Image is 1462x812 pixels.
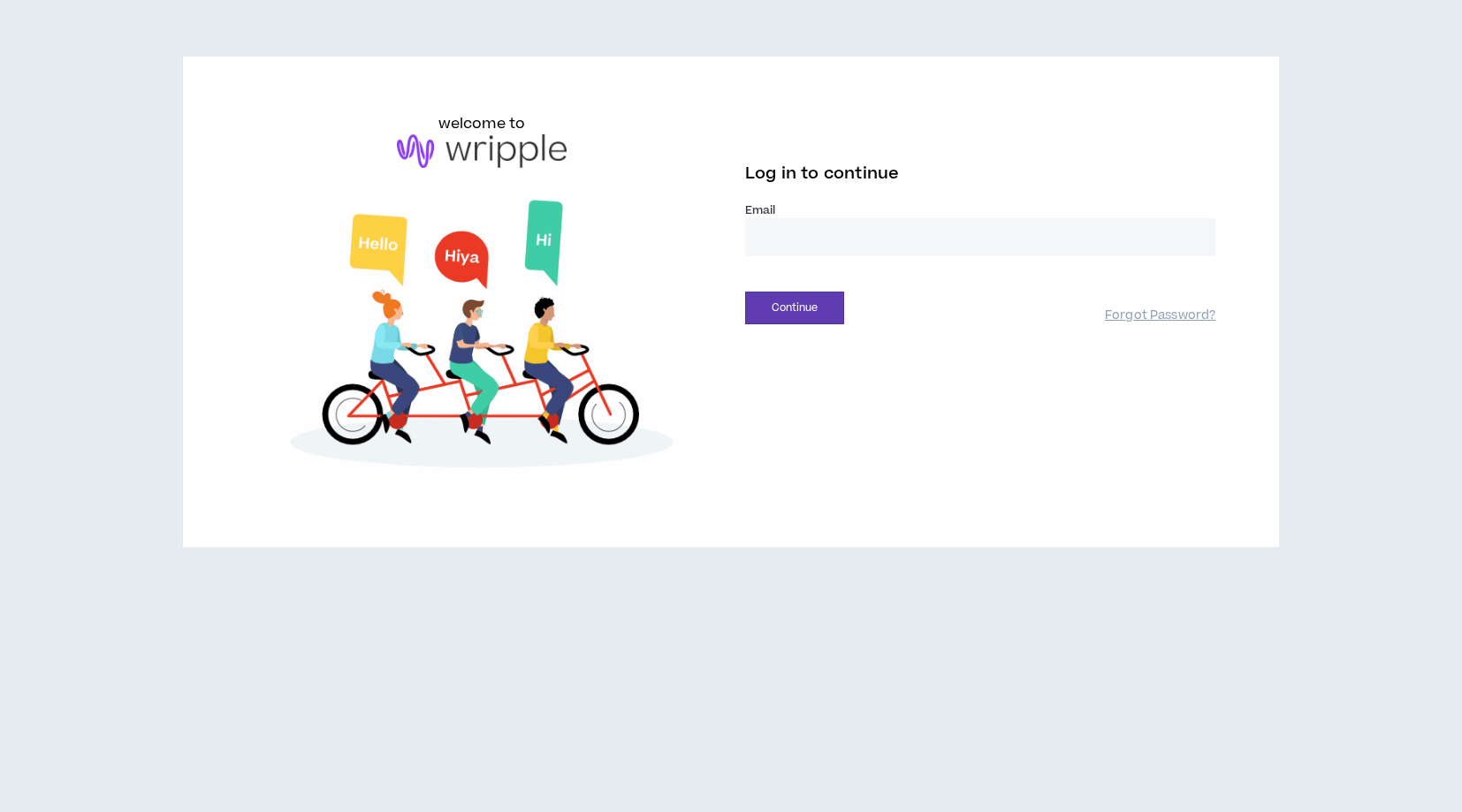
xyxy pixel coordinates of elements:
img: Welcome to Wripple [247,186,717,490]
a: Forgot Password? [1105,307,1215,324]
button: Continue [745,292,844,324]
h6: welcome to [438,113,526,134]
span: Log in to continue [745,163,899,185]
img: logo-brand.png [397,134,567,168]
label: Email [745,202,1215,218]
